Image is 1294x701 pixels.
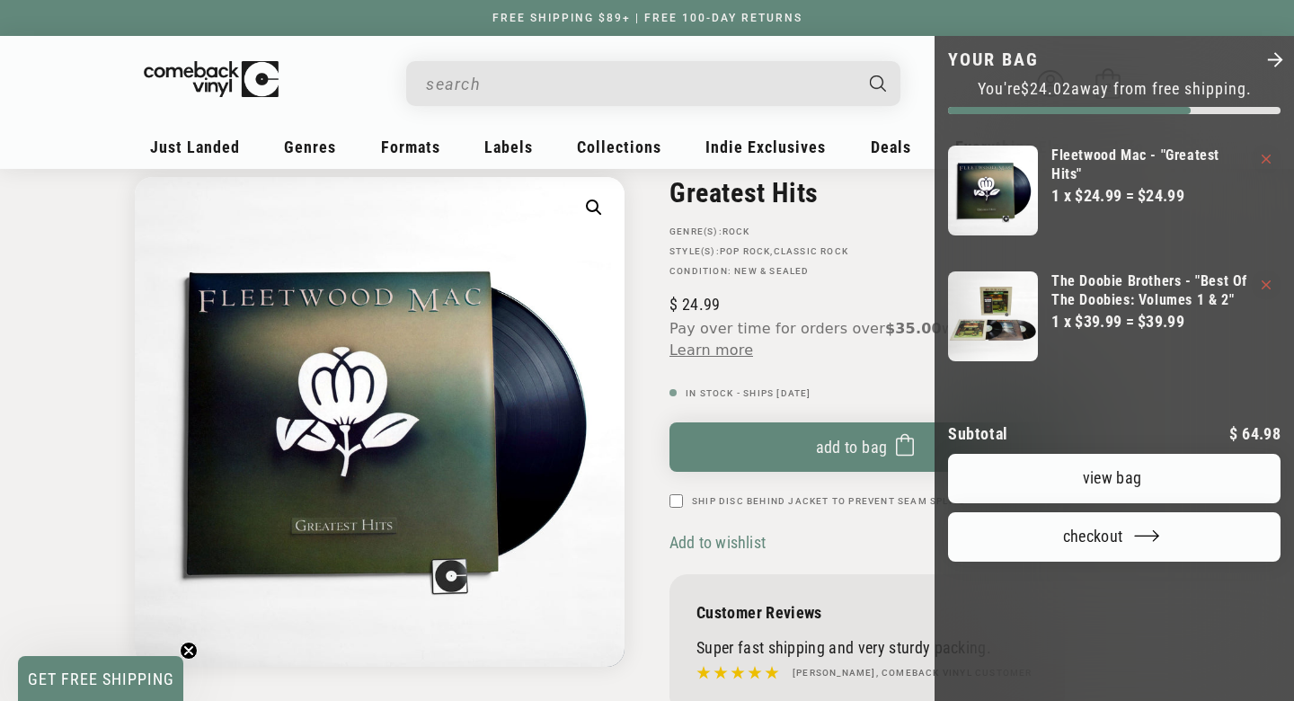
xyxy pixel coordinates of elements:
[1051,146,1248,183] a: Fleetwood Mac - "Greatest Hits"
[935,36,1294,701] div: Your bag
[1051,309,1248,333] div: 1 x $39.99 = $39.99
[948,596,1281,644] iframe: PayPal-paypal
[1051,183,1248,208] div: 1 x $24.99 = $24.99
[948,512,1281,562] button: Checkout
[18,656,183,701] div: GET FREE SHIPPINGClose teaser
[1264,49,1285,73] button: Close
[1229,424,1237,443] span: $
[180,642,198,660] button: Close teaser
[948,454,1281,503] a: View bag
[1051,271,1248,309] a: The Doobie Brothers - "Best Of The Doobies: Volumes 1 & 2"
[1229,426,1281,442] p: 64.98
[948,79,1281,98] p: You're away from free shipping.
[948,426,1008,442] h2: Subtotal
[1262,280,1271,289] button: Remove The Doobie Brothers - "Best Of The Doobies: Volumes 1 & 2"
[28,670,174,688] span: GET FREE SHIPPING
[1262,155,1271,164] button: Remove Fleetwood Mac - "Greatest Hits"
[1021,79,1071,98] span: $24.02
[948,49,1039,70] h2: Your bag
